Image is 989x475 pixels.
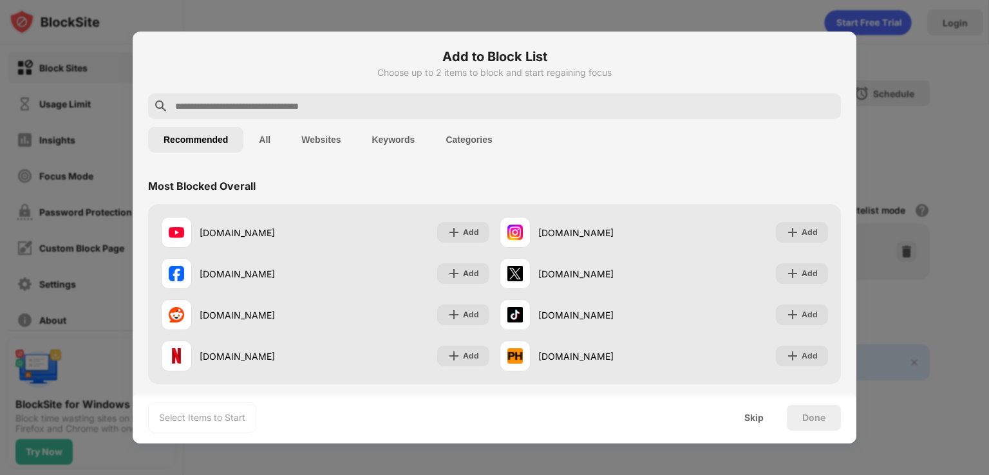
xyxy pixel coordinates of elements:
[463,226,479,239] div: Add
[802,349,818,362] div: Add
[148,68,841,78] div: Choose up to 2 items to block and start regaining focus
[356,127,430,153] button: Keywords
[463,267,479,280] div: Add
[200,226,325,239] div: [DOMAIN_NAME]
[538,308,664,322] div: [DOMAIN_NAME]
[463,349,479,362] div: Add
[169,348,184,364] img: favicons
[200,308,325,322] div: [DOMAIN_NAME]
[507,348,523,364] img: favicons
[802,267,818,280] div: Add
[169,307,184,322] img: favicons
[200,267,325,281] div: [DOMAIN_NAME]
[159,411,245,424] div: Select Items to Start
[507,307,523,322] img: favicons
[802,226,818,239] div: Add
[286,127,356,153] button: Websites
[430,127,507,153] button: Categories
[148,127,243,153] button: Recommended
[148,47,841,66] h6: Add to Block List
[153,98,169,114] img: search.svg
[538,267,664,281] div: [DOMAIN_NAME]
[169,225,184,240] img: favicons
[538,349,664,363] div: [DOMAIN_NAME]
[148,180,256,192] div: Most Blocked Overall
[243,127,286,153] button: All
[538,226,664,239] div: [DOMAIN_NAME]
[802,308,818,321] div: Add
[169,266,184,281] img: favicons
[200,349,325,363] div: [DOMAIN_NAME]
[744,413,764,423] div: Skip
[507,266,523,281] img: favicons
[507,225,523,240] img: favicons
[802,413,825,423] div: Done
[463,308,479,321] div: Add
